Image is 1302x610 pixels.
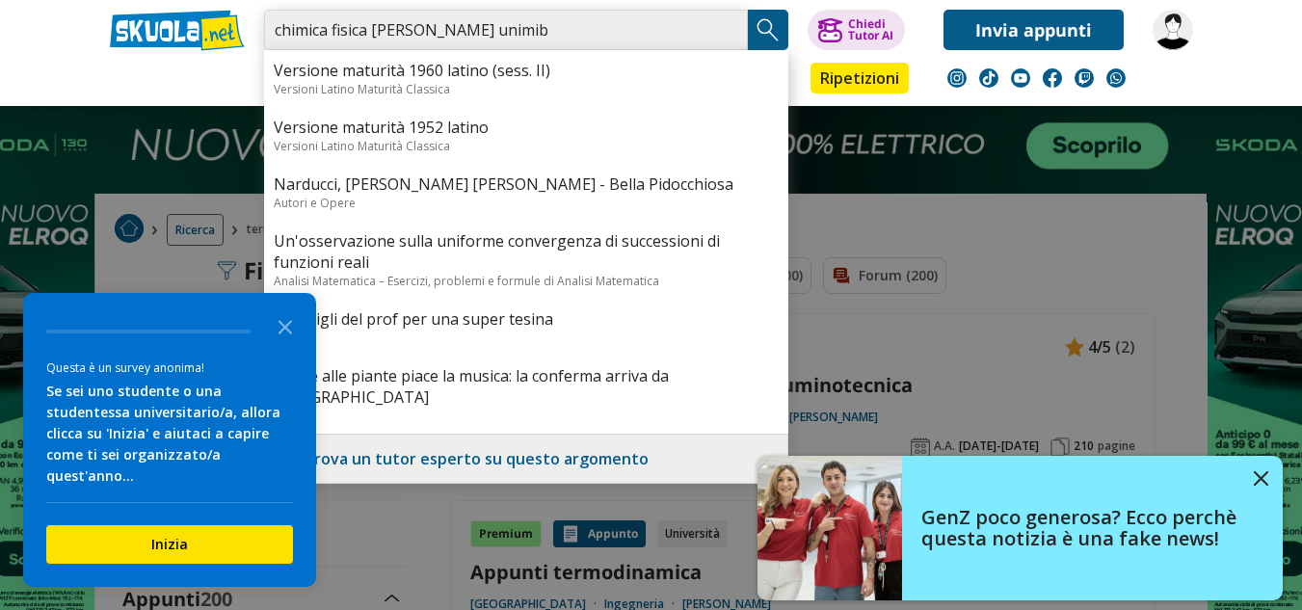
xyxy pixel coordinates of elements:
div: Versioni Latino Maturità Classica [274,138,779,154]
img: youtube [1011,68,1030,88]
a: I consigli del prof per una super tesina [274,308,779,330]
img: Cerca appunti, riassunti o versioni [754,15,783,44]
a: Versione maturità 1952 latino [274,117,779,138]
div: Analisi Matematica – Esercizi, problemi e formule di Analisi Matematica [274,273,779,289]
button: Close the survey [266,306,305,345]
div: Survey [23,293,316,587]
a: Anche alle piante piace la musica: la conferma arriva da [GEOGRAPHIC_DATA] [274,365,779,408]
img: tiktok [979,68,998,88]
a: Ripetizioni [810,63,909,93]
div: Questa è un survey anonima! [46,358,293,377]
div: Chiedi Tutor AI [848,18,893,41]
img: twitch [1075,68,1094,88]
a: GenZ poco generosa? Ecco perchè questa notizia è una fake news! [757,456,1283,600]
img: WhatsApp [1106,68,1126,88]
a: Trova un tutor esperto su questo argomento [304,448,649,469]
h4: GenZ poco generosa? Ecco perchè questa notizia è una fake news! [921,507,1239,549]
div: Versioni Latino Maturità Classica [274,81,779,97]
a: Appunti [259,63,346,97]
input: Cerca appunti, riassunti o versioni [264,10,748,50]
a: Versione maturità 1960 latino (sess. II) [274,60,779,81]
a: Un'osservazione sulla uniforme convergenza di successioni di funzioni reali [274,230,779,273]
img: facebook [1043,68,1062,88]
a: Invia appunti [943,10,1124,50]
a: Narducci, [PERSON_NAME] [PERSON_NAME] - Bella Pidocchiosa [274,173,779,195]
button: Search Button [748,10,788,50]
div: Tutorial [274,330,779,346]
img: close [1254,471,1268,486]
img: vimp [1153,10,1193,50]
div: Autori e Opere [274,195,779,211]
div: Blog [274,408,779,424]
img: instagram [947,68,967,88]
button: Inizia [46,525,293,564]
div: Se sei uno studente o una studentessa universitario/a, allora clicca su 'Inizia' e aiutaci a capi... [46,381,293,487]
button: ChiediTutor AI [808,10,905,50]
